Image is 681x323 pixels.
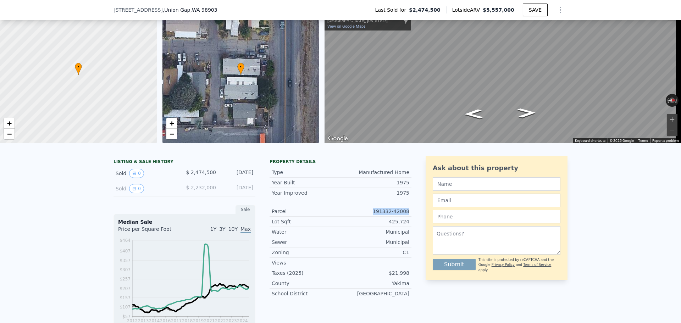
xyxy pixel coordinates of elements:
[272,259,340,266] div: Views
[120,277,131,282] tspan: $257
[222,169,253,178] div: [DATE]
[433,163,560,173] div: Ask about this property
[120,305,131,310] tspan: $107
[456,107,491,121] path: Go South, Rudkin Rd
[113,159,255,166] div: LISTING & SALE HISTORY
[483,7,514,13] span: $5,557,000
[272,269,340,277] div: Taxes (2025)
[667,125,677,136] button: Zoom out
[236,205,255,214] div: Sale
[272,228,340,235] div: Water
[325,7,681,143] div: Street View
[340,208,409,215] div: 191332-42008
[272,208,340,215] div: Parcel
[219,226,225,232] span: 3Y
[75,63,82,75] div: •
[272,239,340,246] div: Sewer
[163,6,217,13] span: , Union Gap
[272,280,340,287] div: County
[327,24,366,29] a: View on Google Maps
[433,210,560,223] input: Phone
[120,238,131,243] tspan: $464
[240,226,251,233] span: Max
[575,138,605,143] button: Keyboard shortcuts
[228,226,238,232] span: 10Y
[166,129,177,139] a: Zoom out
[116,169,179,178] div: Sold
[270,159,411,165] div: Property details
[638,139,648,143] a: Terms
[326,134,350,143] img: Google
[675,94,679,107] button: Rotate clockwise
[169,119,174,128] span: +
[509,106,544,120] path: Go North, Rudkin Rd
[652,139,679,143] a: Report a problem
[120,295,131,300] tspan: $157
[665,97,679,104] button: Reset the view
[326,134,350,143] a: Open this area in Google Maps (opens a new window)
[666,94,670,107] button: Rotate counterclockwise
[118,225,184,237] div: Price per Square Foot
[340,228,409,235] div: Municipal
[272,189,340,196] div: Year Improved
[409,6,441,13] span: $2,474,500
[118,218,251,225] div: Median Sale
[452,6,483,13] span: Lotside ARV
[553,3,567,17] button: Show Options
[340,269,409,277] div: $21,998
[325,7,681,143] div: Map
[7,129,12,138] span: −
[523,4,548,16] button: SAVE
[129,184,144,193] button: View historical data
[120,249,131,254] tspan: $407
[327,18,398,23] div: [GEOGRAPHIC_DATA], [US_STATE]
[237,64,244,70] span: •
[237,63,244,75] div: •
[340,290,409,297] div: [GEOGRAPHIC_DATA]
[433,259,476,270] button: Submit
[340,169,409,176] div: Manufactured Home
[113,6,163,13] span: [STREET_ADDRESS]
[169,129,174,138] span: −
[340,218,409,225] div: 425,724
[523,263,551,267] a: Terms of Service
[122,314,131,319] tspan: $57
[340,179,409,186] div: 1975
[210,226,216,232] span: 1Y
[222,184,253,193] div: [DATE]
[610,139,634,143] span: © 2025 Google
[403,17,408,24] a: Show location on map
[120,267,131,272] tspan: $307
[340,239,409,246] div: Municipal
[492,263,515,267] a: Privacy Policy
[272,218,340,225] div: Lot Sqft
[186,185,216,190] span: $ 2,232,000
[190,7,217,13] span: , WA 98903
[7,119,12,128] span: +
[4,118,15,129] a: Zoom in
[375,6,409,13] span: Last Sold for
[4,129,15,139] a: Zoom out
[340,249,409,256] div: C1
[272,179,340,186] div: Year Built
[667,114,677,125] button: Zoom in
[272,169,340,176] div: Type
[120,258,131,263] tspan: $357
[166,118,177,129] a: Zoom in
[433,194,560,207] input: Email
[75,64,82,70] span: •
[340,189,409,196] div: 1975
[129,169,144,178] button: View historical data
[120,286,131,291] tspan: $207
[433,177,560,191] input: Name
[272,249,340,256] div: Zoning
[186,169,216,175] span: $ 2,474,500
[478,257,560,273] div: This site is protected by reCAPTCHA and the Google and apply.
[340,280,409,287] div: Yakima
[116,184,179,193] div: Sold
[272,290,340,297] div: School District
